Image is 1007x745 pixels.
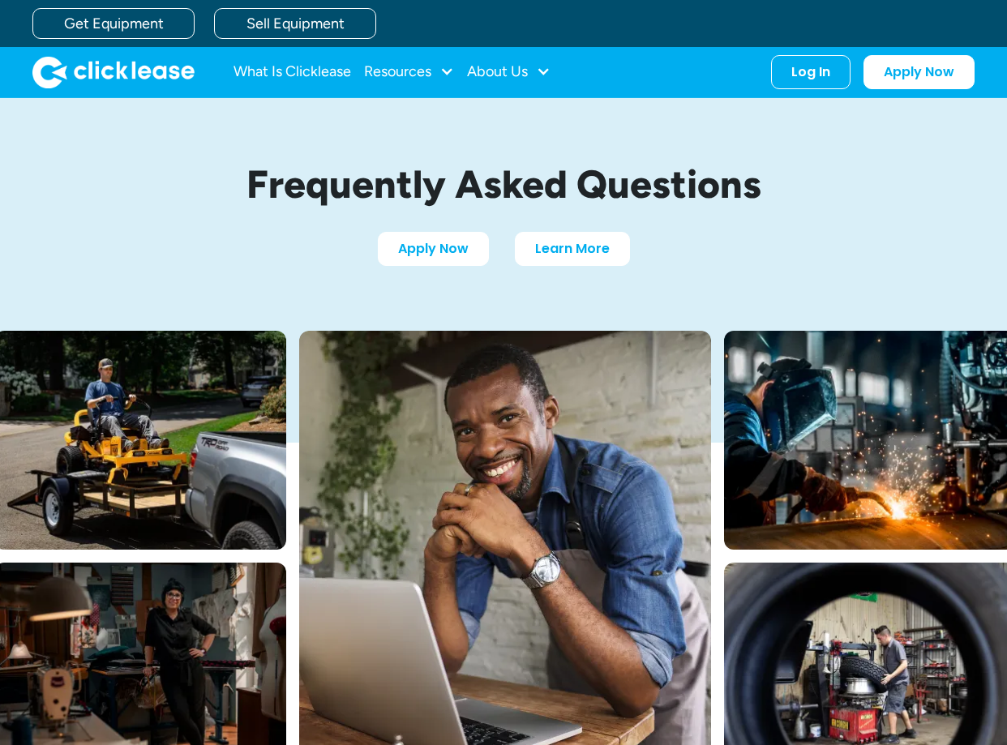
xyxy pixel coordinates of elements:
a: home [32,56,195,88]
a: Apply Now [378,232,489,266]
h1: Frequently Asked Questions [122,163,885,206]
div: Log In [791,64,830,80]
a: Learn More [515,232,630,266]
a: Apply Now [863,55,975,89]
a: Get Equipment [32,8,195,39]
div: Resources [364,56,454,88]
a: Sell Equipment [214,8,376,39]
img: Clicklease logo [32,56,195,88]
a: What Is Clicklease [234,56,351,88]
div: About Us [467,56,551,88]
